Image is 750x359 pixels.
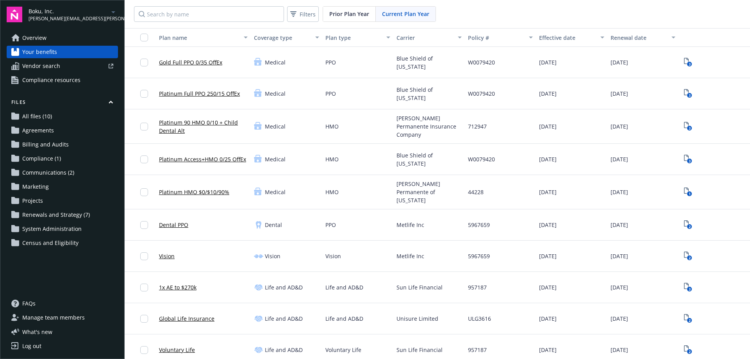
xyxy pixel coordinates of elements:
text: 2 [688,349,690,354]
a: System Administration [7,223,118,235]
span: [PERSON_NAME] Permanente of [US_STATE] [396,180,462,204]
span: [DATE] [611,89,628,98]
a: FAQs [7,297,118,310]
span: [DATE] [539,58,557,66]
a: Agreements [7,124,118,137]
span: Vendor search [22,60,60,72]
a: Marketing [7,180,118,193]
button: Coverage type [251,28,322,47]
span: Agreements [22,124,54,137]
span: What ' s new [22,328,52,336]
a: Your benefits [7,46,118,58]
span: Renewals and Strategy (7) [22,209,90,221]
a: View Plan Documents [682,344,694,356]
button: Files [7,99,118,109]
a: View Plan Documents [682,281,694,294]
span: Life and AD&D [265,346,303,354]
a: Billing and Audits [7,138,118,151]
input: Toggle Row Selected [140,315,148,323]
span: [DATE] [611,58,628,66]
span: View Plan Documents [682,313,694,325]
text: 3 [688,62,690,67]
a: Compliance resources [7,74,118,86]
span: Current Plan Year [382,10,429,18]
a: Renewals and Strategy (7) [7,209,118,221]
span: Filters [289,9,317,20]
input: Toggle Row Selected [140,346,148,354]
a: Platinum Access+HMO 0/25 OffEx [159,155,246,163]
span: View Plan Documents [682,56,694,69]
a: View Plan Documents [682,120,694,133]
span: Life and AD&D [325,283,363,291]
input: Toggle Row Selected [140,188,148,196]
text: 3 [688,159,690,164]
span: Prior Plan Year [329,10,369,18]
button: What's new [7,328,65,336]
span: View Plan Documents [682,88,694,100]
span: Your benefits [22,46,57,58]
a: Gold Full PPO 0/35 OffEx [159,58,222,66]
a: View Plan Documents [682,250,694,263]
a: Platinum HMO $0/$10/90% [159,188,229,196]
span: [DATE] [611,252,628,260]
span: Sun Life Financial [396,283,443,291]
span: Blue Shield of [US_STATE] [396,151,462,168]
a: View Plan Documents [682,186,694,198]
span: Medical [265,188,286,196]
span: Metlife Inc [396,252,424,260]
img: navigator-logo.svg [7,7,22,22]
span: HMO [325,188,339,196]
span: Unisure Limited [396,314,438,323]
span: Medical [265,122,286,130]
text: 3 [688,126,690,131]
span: Vision [265,252,280,260]
input: Toggle Row Selected [140,155,148,163]
div: Plan type [325,34,382,42]
div: Effective date [539,34,596,42]
span: [DATE] [611,346,628,354]
span: View Plan Documents [682,153,694,166]
input: Toggle Row Selected [140,59,148,66]
span: Life and AD&D [325,314,363,323]
span: [DATE] [611,221,628,229]
text: 3 [688,287,690,292]
div: Plan name [159,34,239,42]
span: [DATE] [611,122,628,130]
a: Platinum 90 HMO 0/10 + Child Dental Alt [159,118,248,135]
input: Toggle Row Selected [140,123,148,130]
text: 2 [688,318,690,323]
span: [DATE] [611,314,628,323]
span: ULG3616 [468,314,491,323]
span: Life and AD&D [265,283,303,291]
span: Manage team members [22,311,85,324]
span: [PERSON_NAME] Permanente Insurance Company [396,114,462,139]
a: Compliance (1) [7,152,118,165]
span: [DATE] [539,122,557,130]
button: Carrier [393,28,465,47]
input: Select all [140,34,148,41]
span: [DATE] [539,346,557,354]
span: Billing and Audits [22,138,69,151]
a: Communications (2) [7,166,118,179]
span: [DATE] [539,188,557,196]
a: arrowDropDown [109,7,118,16]
a: All files (10) [7,110,118,123]
span: Medical [265,89,286,98]
input: Search by name [134,6,284,22]
span: W0079420 [468,155,495,163]
a: Manage team members [7,311,118,324]
a: Overview [7,32,118,44]
a: Global Life Insurance [159,314,214,323]
text: 2 [688,255,690,261]
span: 957187 [468,283,487,291]
button: Policy # [465,28,536,47]
span: All files (10) [22,110,52,123]
span: Metlife Inc [396,221,424,229]
button: Plan type [322,28,394,47]
span: 5967659 [468,221,490,229]
span: 957187 [468,346,487,354]
div: Coverage type [254,34,311,42]
span: W0079420 [468,89,495,98]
